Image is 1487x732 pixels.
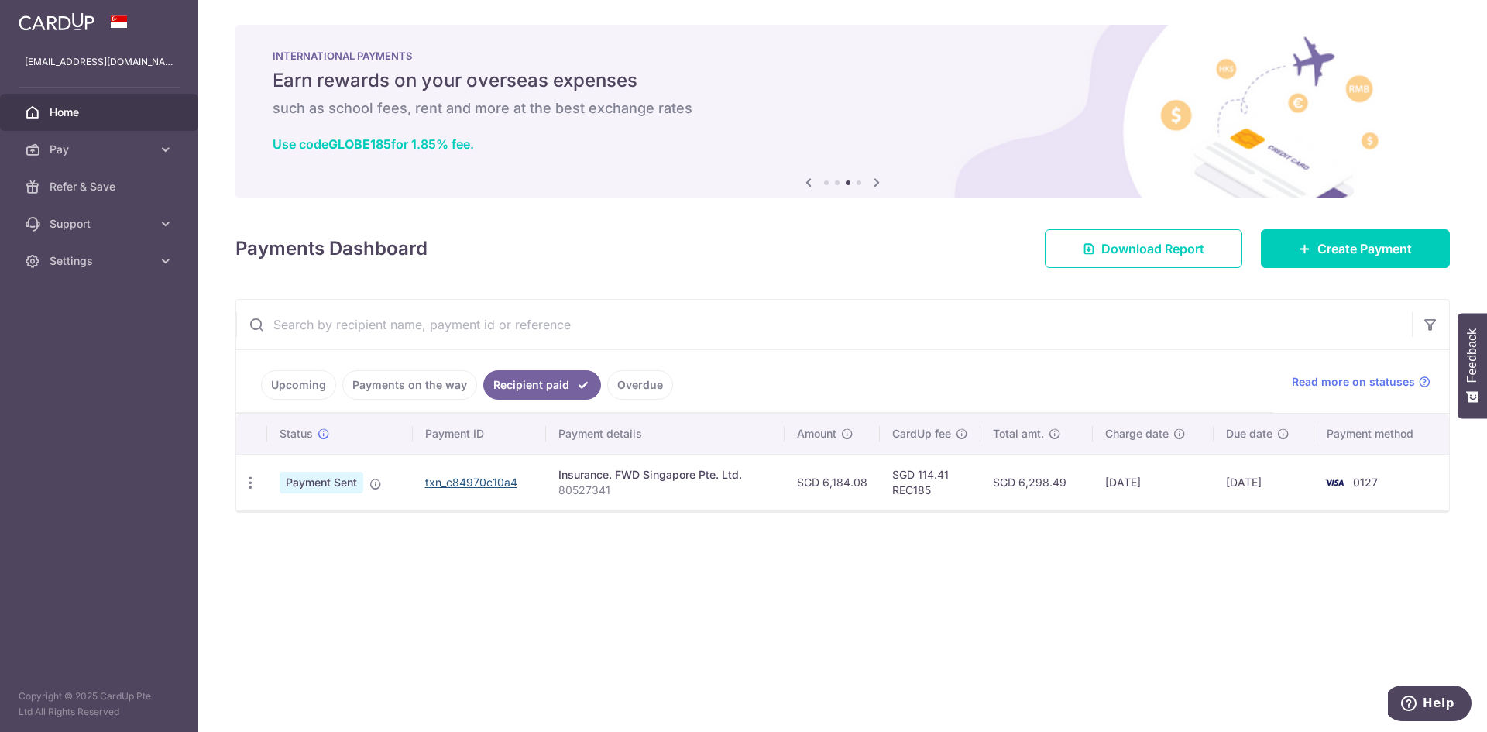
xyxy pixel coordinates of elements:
span: 0127 [1353,476,1378,489]
td: SGD 6,184.08 [785,454,880,510]
td: SGD 6,298.49 [980,454,1093,510]
a: Use codeGLOBE185for 1.85% fee. [273,136,474,152]
p: [EMAIL_ADDRESS][DOMAIN_NAME] [25,54,173,70]
img: CardUp [19,12,94,31]
a: Read more on statuses [1292,374,1430,390]
span: Status [280,426,313,442]
a: Overdue [607,370,673,400]
img: Bank Card [1319,473,1350,492]
span: Support [50,216,152,232]
span: Feedback [1465,328,1479,383]
b: GLOBE185 [328,136,391,152]
h4: Payments Dashboard [235,235,428,263]
th: Payment details [546,414,785,454]
p: 80527341 [558,483,772,498]
span: Amount [797,426,836,442]
td: [DATE] [1214,454,1314,510]
span: Due date [1226,426,1272,442]
a: txn_c84970c10a4 [425,476,517,489]
span: Refer & Save [50,179,152,194]
input: Search by recipient name, payment id or reference [236,300,1412,349]
h5: Earn rewards on your overseas expenses [273,68,1413,93]
p: INTERNATIONAL PAYMENTS [273,50,1413,62]
span: Create Payment [1317,239,1412,258]
th: Payment ID [413,414,547,454]
td: SGD 114.41 REC185 [880,454,980,510]
span: Settings [50,253,152,269]
iframe: Opens a widget where you can find more information [1388,686,1472,724]
button: Feedback - Show survey [1458,313,1487,418]
span: Download Report [1101,239,1204,258]
a: Upcoming [261,370,336,400]
span: Charge date [1105,426,1169,442]
h6: such as school fees, rent and more at the best exchange rates [273,99,1413,118]
th: Payment method [1314,414,1449,454]
a: Create Payment [1261,229,1450,268]
div: Insurance. FWD Singapore Pte. Ltd. [558,467,772,483]
a: Recipient paid [483,370,601,400]
span: Home [50,105,152,120]
td: [DATE] [1093,454,1214,510]
a: Download Report [1045,229,1242,268]
img: International Payment Banner [235,25,1450,198]
span: Read more on statuses [1292,374,1415,390]
a: Payments on the way [342,370,477,400]
span: Pay [50,142,152,157]
span: Total amt. [993,426,1044,442]
span: Payment Sent [280,472,363,493]
span: CardUp fee [892,426,951,442]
